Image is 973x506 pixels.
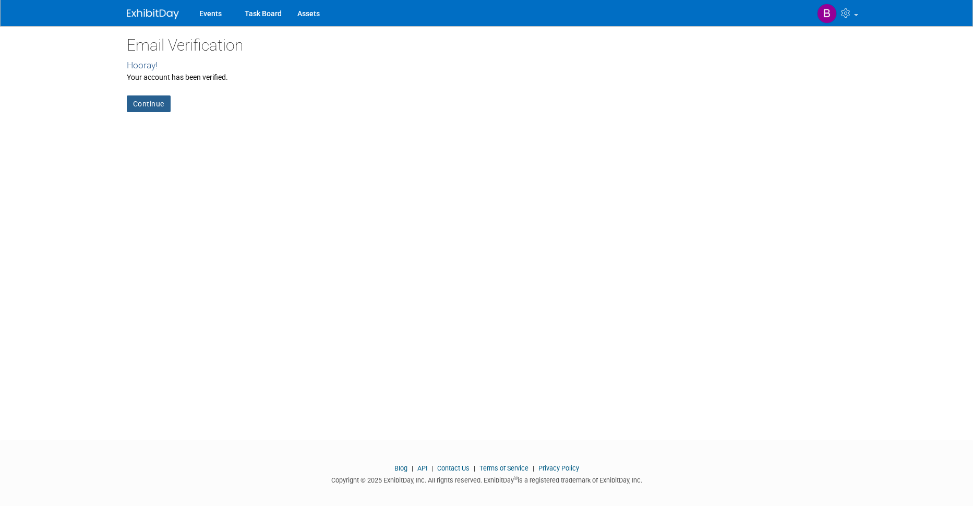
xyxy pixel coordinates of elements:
[127,72,847,82] div: Your account has been verified.
[817,4,837,23] img: Bill Curtis
[479,464,528,472] a: Terms of Service
[429,464,436,472] span: |
[514,475,518,481] sup: ®
[127,37,847,54] h2: Email Verification
[471,464,478,472] span: |
[127,59,847,72] div: Hooray!
[409,464,416,472] span: |
[530,464,537,472] span: |
[417,464,427,472] a: API
[127,9,179,19] img: ExhibitDay
[437,464,470,472] a: Contact Us
[394,464,407,472] a: Blog
[538,464,579,472] a: Privacy Policy
[127,95,171,112] a: Continue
